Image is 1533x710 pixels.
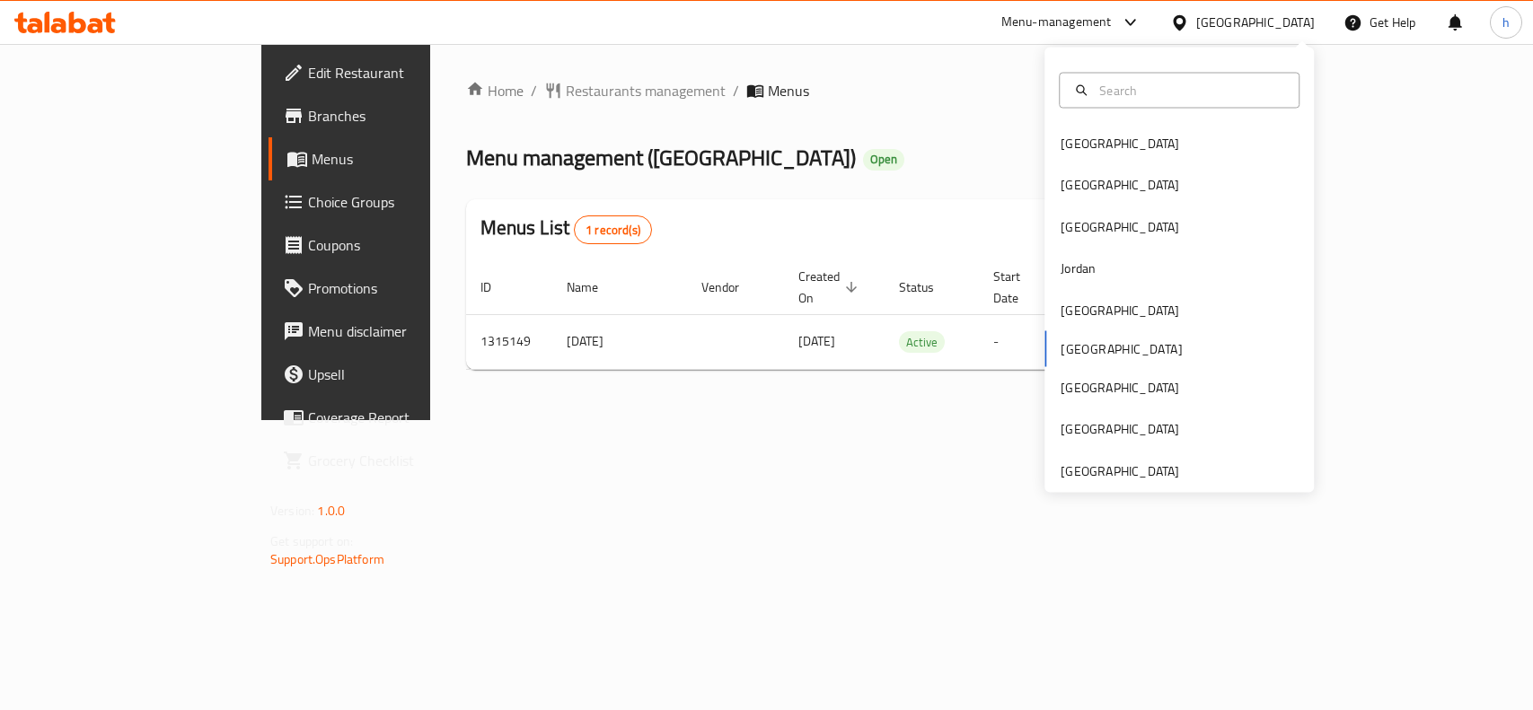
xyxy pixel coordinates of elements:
[701,276,762,298] span: Vendor
[269,94,517,137] a: Branches
[1001,12,1112,33] div: Menu-management
[899,331,945,353] div: Active
[308,407,503,428] span: Coverage Report
[531,80,537,101] li: /
[269,353,517,396] a: Upsell
[308,191,503,213] span: Choice Groups
[1061,134,1179,153] div: [GEOGRAPHIC_DATA]
[863,152,904,167] span: Open
[1061,259,1096,278] div: Jordan
[308,450,503,471] span: Grocery Checklist
[480,276,515,298] span: ID
[768,80,809,101] span: Menus
[899,332,945,353] span: Active
[899,276,957,298] span: Status
[269,396,517,439] a: Coverage Report
[1061,300,1179,320] div: [GEOGRAPHIC_DATA]
[1061,216,1179,236] div: [GEOGRAPHIC_DATA]
[733,80,739,101] li: /
[798,266,863,309] span: Created On
[993,266,1044,309] span: Start Date
[270,499,314,522] span: Version:
[312,148,503,170] span: Menus
[317,499,345,522] span: 1.0.0
[575,222,651,239] span: 1 record(s)
[269,137,517,180] a: Menus
[269,439,517,482] a: Grocery Checklist
[308,277,503,299] span: Promotions
[798,329,835,353] span: [DATE]
[863,149,904,171] div: Open
[269,224,517,267] a: Coupons
[270,530,353,553] span: Get support on:
[466,137,856,178] span: Menu management ( [GEOGRAPHIC_DATA] )
[308,320,503,342] span: Menu disclaimer
[552,314,687,369] td: [DATE]
[574,215,652,244] div: Total records count
[1061,460,1179,480] div: [GEOGRAPHIC_DATA]
[480,215,652,244] h2: Menus List
[1196,13,1315,32] div: [GEOGRAPHIC_DATA]
[1502,13,1510,32] span: h
[466,80,1236,101] nav: breadcrumb
[567,276,621,298] span: Name
[308,105,503,127] span: Branches
[1092,80,1288,100] input: Search
[308,62,503,83] span: Edit Restaurant
[269,180,517,224] a: Choice Groups
[308,234,503,256] span: Coupons
[1061,419,1179,439] div: [GEOGRAPHIC_DATA]
[270,548,384,571] a: Support.OpsPlatform
[566,80,726,101] span: Restaurants management
[544,80,726,101] a: Restaurants management
[269,310,517,353] a: Menu disclaimer
[466,260,1359,370] table: enhanced table
[979,314,1065,369] td: -
[1061,175,1179,195] div: [GEOGRAPHIC_DATA]
[269,51,517,94] a: Edit Restaurant
[1061,378,1179,398] div: [GEOGRAPHIC_DATA]
[308,364,503,385] span: Upsell
[269,267,517,310] a: Promotions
